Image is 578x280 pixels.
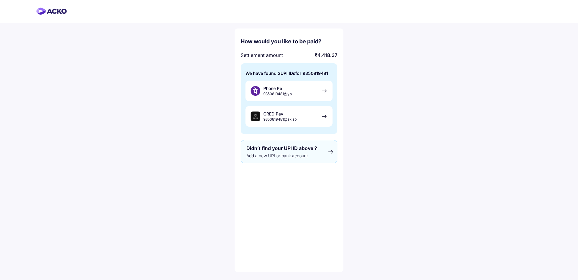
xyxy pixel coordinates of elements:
img: phonepe-upi.png [251,86,260,96]
img: cred-upi.png [251,112,260,121]
span: ₹4,418.37 [315,52,337,58]
div: We have found 2 UPI ID s for 9350819481 [245,71,333,76]
span: Phone Pe [263,86,293,91]
div: Settlement amount [241,52,337,58]
img: horizontal-gradient.png [36,8,67,15]
span: Add a new UPI or bank account [246,153,332,158]
span: Didn’t find your UPI ID above ? [246,145,317,151]
div: How would you like to be paid? [241,38,337,45]
span: 9350819481@axisb [263,117,297,122]
span: CRED Pay [263,111,297,116]
span: 9350819481@ybl [263,92,293,96]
